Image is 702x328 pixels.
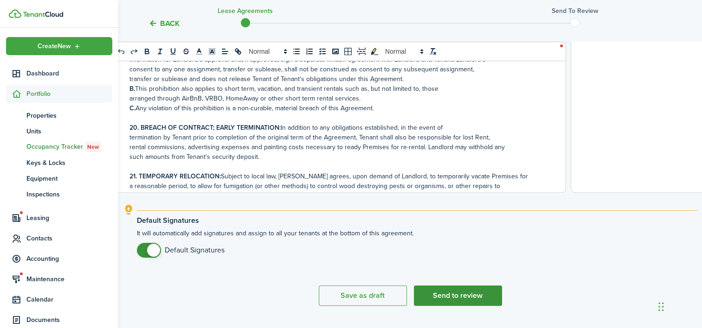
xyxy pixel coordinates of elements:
[6,107,112,123] a: Properties
[26,295,112,304] span: Calendar
[414,285,502,306] button: Send to review
[6,64,112,82] a: Dashboard
[129,191,540,201] p: Premises. [PERSON_NAME] agrees to comply with all instructions and requirements necessary to prep...
[319,285,407,306] button: Save as draft
[368,46,381,57] button: toggleMarkYellow: markYellow
[658,293,664,321] div: Drag
[87,143,99,151] span: New
[316,46,329,57] button: list: check
[129,103,135,113] strong: C.
[426,46,439,57] button: clean
[6,155,112,170] a: Keys & Locks
[129,103,540,113] p: Any violation of this prohibition is a non-curable, material breach of this Agreement.
[129,152,540,162] p: such amounts from Tenant's security deposit.
[180,46,193,57] button: strike
[129,74,540,84] p: transfer or sublease and does not release Tenant of Tenant's obligations under this Agreement.
[123,204,135,215] i: outline
[129,94,540,103] p: arranged through AirBnB, VRBO, HomeAway or other short term rental services.
[342,46,355,57] button: table-better
[6,123,112,139] a: Units
[26,142,112,152] span: Occupancy Tracker
[23,12,63,17] img: TenantCloud
[26,126,112,136] span: Units
[129,123,540,132] p: In addition to any obligations established, in the event of
[218,6,273,16] h3: Lease Agreements
[26,315,112,325] span: Documents
[141,46,154,57] button: bold
[26,274,112,284] span: Maintenance
[355,46,368,57] button: pageBreak
[167,46,180,57] button: underline
[26,158,112,168] span: Keys & Locks
[148,19,180,28] button: Back
[129,142,540,152] p: rental commissions, advertising expenses and painting costs necessary to ready Premises for re-re...
[656,284,702,328] iframe: Chat Widget
[129,171,221,181] strong: 21. TEMPORARY RELOCATION:
[6,139,112,155] a: Occupancy TrackerNew
[38,43,71,50] span: Create New
[6,170,112,186] a: Equipment
[26,89,112,99] span: Portfolio
[26,254,112,264] span: Accounting
[9,9,21,18] img: TenantCloud
[129,84,540,94] p: This prohibition also applies to short term, vacation, and transient rentals such as, but not lim...
[552,6,599,16] h3: Send to review
[6,37,112,55] button: Open menu
[232,46,245,57] button: link
[329,46,342,57] button: image
[129,132,540,142] p: termination by Tenant prior to completion of the original term of the Agreement, Tenant shall als...
[154,46,167,57] button: italic
[128,46,141,57] button: redo: redo
[137,228,697,258] explanation-description: It will automatically add signatures and assign to all your tenants at the bottom of this agreement.
[26,233,112,243] span: Contacts
[303,46,316,57] button: list: ordered
[137,216,697,225] explanation-title: Default Signatures
[26,111,112,120] span: Properties
[26,189,112,199] span: Inspections
[115,46,128,57] button: undo: undo
[6,186,112,202] a: Inspections
[26,174,112,183] span: Equipment
[26,213,112,223] span: Leasing
[26,69,112,78] span: Dashboard
[129,84,135,94] strong: B.
[129,123,281,132] strong: 20. BREACH OF CONTRACT; EARLY TERMINATION:
[129,64,540,74] p: consent to any one assignment, transfer or sublease, shall not be construed as consent to any sub...
[290,46,303,57] button: list: bullet
[129,171,540,181] p: Subject to local law, [PERSON_NAME] agrees, upon demand of Landlord, to temporarily vacate Premis...
[129,181,540,191] p: a reasonable period, to allow for fumigation (or other methods) to control wood destroying pests ...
